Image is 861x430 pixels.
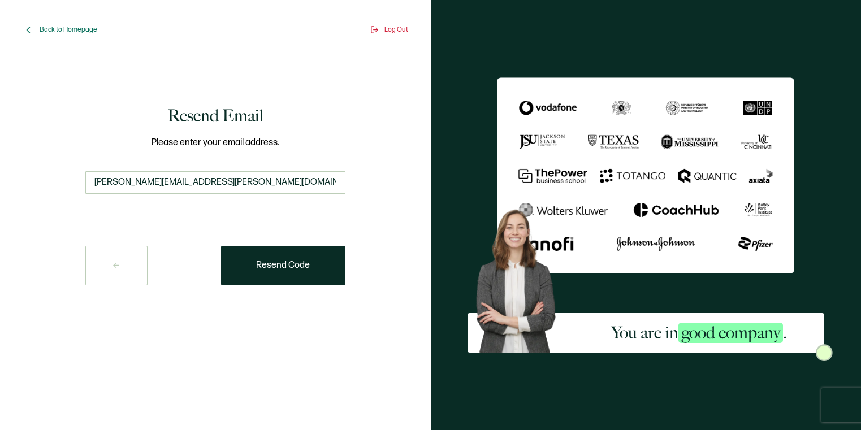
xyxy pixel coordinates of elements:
[40,25,97,34] span: Back to Homepage
[611,322,787,344] h2: You are in .
[384,25,408,34] span: Log Out
[85,136,345,150] span: Please enter your email address.
[497,77,794,273] img: Sertifier We've sent a code to your email address.
[678,323,783,343] span: good company
[468,202,574,353] img: Sertifier Signup - You are in <span class="strong-h">good company</span>. Hero
[221,246,345,285] button: Resend Code
[85,171,345,194] input: someone@example.com
[167,105,263,127] h1: Resend Email
[816,344,833,361] img: Sertifier Signup
[256,261,310,270] span: Resend Code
